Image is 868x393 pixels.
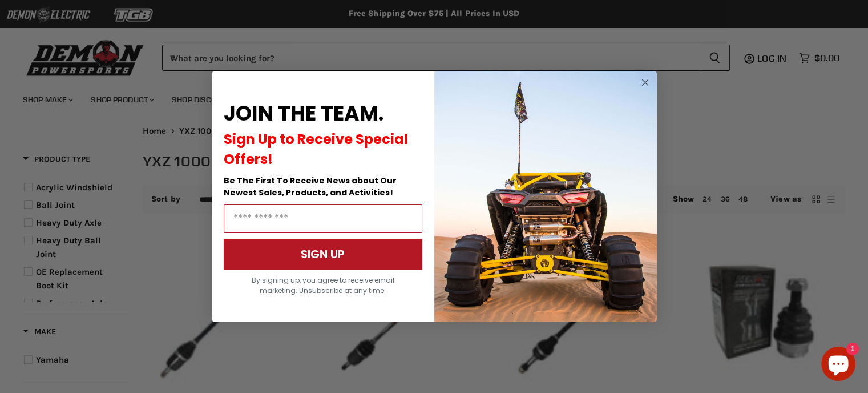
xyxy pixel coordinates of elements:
[434,71,657,322] img: a9095488-b6e7-41ba-879d-588abfab540b.jpeg
[224,175,397,198] span: Be The First To Receive News about Our Newest Sales, Products, and Activities!
[818,347,859,384] inbox-online-store-chat: Shopify online store chat
[224,99,383,128] span: JOIN THE TEAM.
[224,204,422,233] input: Email Address
[638,75,652,90] button: Close dialog
[224,130,408,169] span: Sign Up to Receive Special Offers!
[224,239,422,270] button: SIGN UP
[252,275,394,295] span: By signing up, you agree to receive email marketing. Unsubscribe at any time.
